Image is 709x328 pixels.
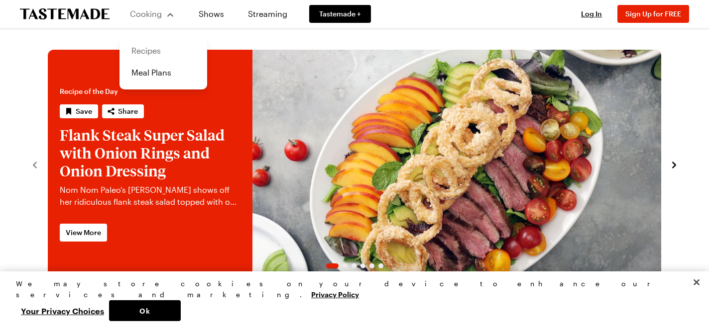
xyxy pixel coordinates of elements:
[16,278,685,300] div: We may store cookies on your device to enhance our services and marketing.
[125,40,201,62] a: Recipes
[352,263,356,268] span: Go to slide 3
[102,104,144,118] button: Share
[319,9,361,19] span: Tastemade +
[66,228,101,238] span: View More
[118,106,138,116] span: Share
[378,263,383,268] span: Go to slide 6
[669,158,679,170] button: navigate to next item
[129,2,175,26] button: Cooking
[625,9,681,18] span: Sign Up for FREE
[326,263,339,268] span: Go to slide 1
[76,106,92,116] span: Save
[119,34,207,89] div: Cooking
[60,224,107,242] a: View More
[369,263,374,268] span: Go to slide 5
[311,289,359,299] a: More information about your privacy, opens in a new tab
[343,263,348,268] span: Go to slide 2
[617,5,689,23] button: Sign Up for FREE
[360,263,365,268] span: Go to slide 4
[581,9,602,18] span: Log In
[16,300,109,321] button: Your Privacy Choices
[48,50,661,278] div: 1 / 6
[30,158,40,170] button: navigate to previous item
[572,9,611,19] button: Log In
[130,9,162,18] span: Cooking
[686,271,708,293] button: Close
[20,8,110,20] a: To Tastemade Home Page
[125,62,201,83] a: Meal Plans
[16,278,685,321] div: Privacy
[309,5,371,23] a: Tastemade +
[60,104,98,118] button: Save recipe
[109,300,181,321] button: Ok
